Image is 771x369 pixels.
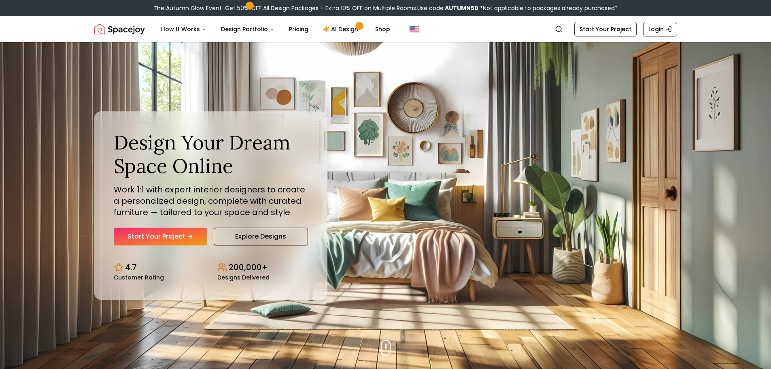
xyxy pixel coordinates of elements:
[369,21,397,37] a: Shop
[316,21,367,37] a: AI Design
[214,228,308,245] a: Explore Designs
[94,16,677,42] nav: Global
[125,262,137,273] p: 4.7
[282,21,315,37] a: Pricing
[114,275,164,280] small: Customer Rating
[478,4,618,12] span: *Not applicable to packages already purchased*
[215,21,281,37] button: Design Portfolio
[410,24,419,34] img: United States
[417,4,478,12] span: Use code:
[153,4,618,12] div: The Autumn Glow Event-Get 50% OFF All Design Packages + Extra 10% OFF on Multiple Rooms.
[445,4,478,12] b: AUTUMN50
[114,184,308,218] p: Work 1:1 with expert interior designers to create a personalized design, complete with curated fu...
[114,131,308,177] h1: Design Your Dream Space Online
[94,21,145,37] img: Spacejoy Logo
[574,22,637,36] a: Start Your Project
[114,255,308,280] div: Design stats
[94,21,145,37] a: Spacejoy
[229,262,268,273] p: 200,000+
[217,275,270,280] small: Designs Delivered
[155,21,213,37] button: How It Works
[643,22,677,36] a: Login
[155,21,397,37] nav: Main
[114,228,207,245] a: Start Your Project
